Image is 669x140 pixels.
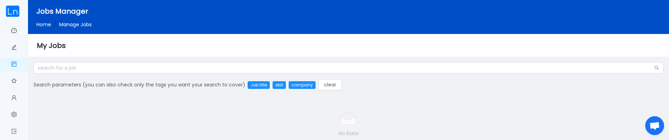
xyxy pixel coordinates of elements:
[36,21,51,28] a: Home
[654,65,659,70] i: icon: search
[54,21,56,28] span: /
[36,6,88,16] span: Jobs Manager
[318,79,342,90] button: clear
[11,24,17,38] a: icon: dashboard
[6,6,20,17] img: cropped.59e8b842.png
[59,21,92,28] span: Manage Jobs
[39,129,658,137] p: No Data
[34,62,663,73] input: search for a job
[11,41,17,55] a: icon: edit
[11,91,17,106] a: icon: user
[248,81,270,89] div: Job title
[645,116,664,135] a: Open chat
[11,108,17,122] a: icon: setting
[289,81,316,89] div: company
[37,41,66,50] span: My Jobs
[11,57,17,72] a: icon: project
[273,81,286,89] div: skill
[34,79,663,90] div: Search parameters (you can also check only the tags you want your search to cover) :
[11,74,17,89] a: icon: star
